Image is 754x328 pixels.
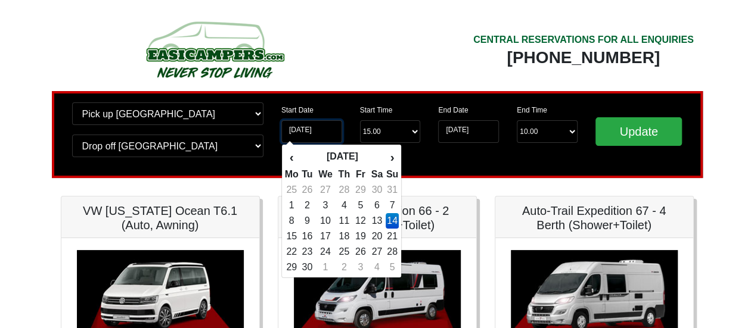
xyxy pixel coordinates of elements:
[438,105,468,115] label: End Date
[507,204,681,232] h5: Auto-Trail Expedition 67 - 4 Berth (Shower+Toilet)
[299,260,315,275] td: 30
[360,105,393,115] label: Start Time
[284,244,299,260] td: 22
[336,167,353,182] th: Th
[315,182,336,198] td: 27
[386,244,399,260] td: 28
[368,167,386,182] th: Sa
[595,117,682,146] input: Update
[299,244,315,260] td: 23
[353,244,369,260] td: 26
[315,244,336,260] td: 24
[368,260,386,275] td: 4
[368,213,386,229] td: 13
[284,260,299,275] td: 29
[353,213,369,229] td: 12
[315,198,336,213] td: 3
[336,229,353,244] td: 18
[281,120,342,143] input: Start Date
[368,244,386,260] td: 27
[353,198,369,213] td: 5
[336,198,353,213] td: 4
[386,229,399,244] td: 21
[101,17,328,82] img: campers-checkout-logo.png
[299,182,315,198] td: 26
[386,182,399,198] td: 31
[386,147,399,167] th: ›
[315,260,336,275] td: 1
[284,198,299,213] td: 1
[438,120,499,143] input: Return Date
[336,213,353,229] td: 11
[473,47,694,68] div: [PHONE_NUMBER]
[299,198,315,213] td: 2
[299,167,315,182] th: Tu
[368,182,386,198] td: 30
[284,147,299,167] th: ‹
[284,182,299,198] td: 25
[284,213,299,229] td: 8
[368,198,386,213] td: 6
[473,33,694,47] div: CENTRAL RESERVATIONS FOR ALL ENQUIRIES
[368,229,386,244] td: 20
[284,167,299,182] th: Mo
[353,260,369,275] td: 3
[299,229,315,244] td: 16
[386,260,399,275] td: 5
[284,229,299,244] td: 15
[299,213,315,229] td: 9
[281,105,314,115] label: Start Date
[353,167,369,182] th: Fr
[299,147,386,167] th: [DATE]
[336,244,353,260] td: 25
[386,213,399,229] td: 14
[353,229,369,244] td: 19
[517,105,547,115] label: End Time
[386,198,399,213] td: 7
[386,167,399,182] th: Su
[315,167,336,182] th: We
[315,229,336,244] td: 17
[353,182,369,198] td: 29
[73,204,247,232] h5: VW [US_STATE] Ocean T6.1 (Auto, Awning)
[315,213,336,229] td: 10
[336,260,353,275] td: 2
[336,182,353,198] td: 28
